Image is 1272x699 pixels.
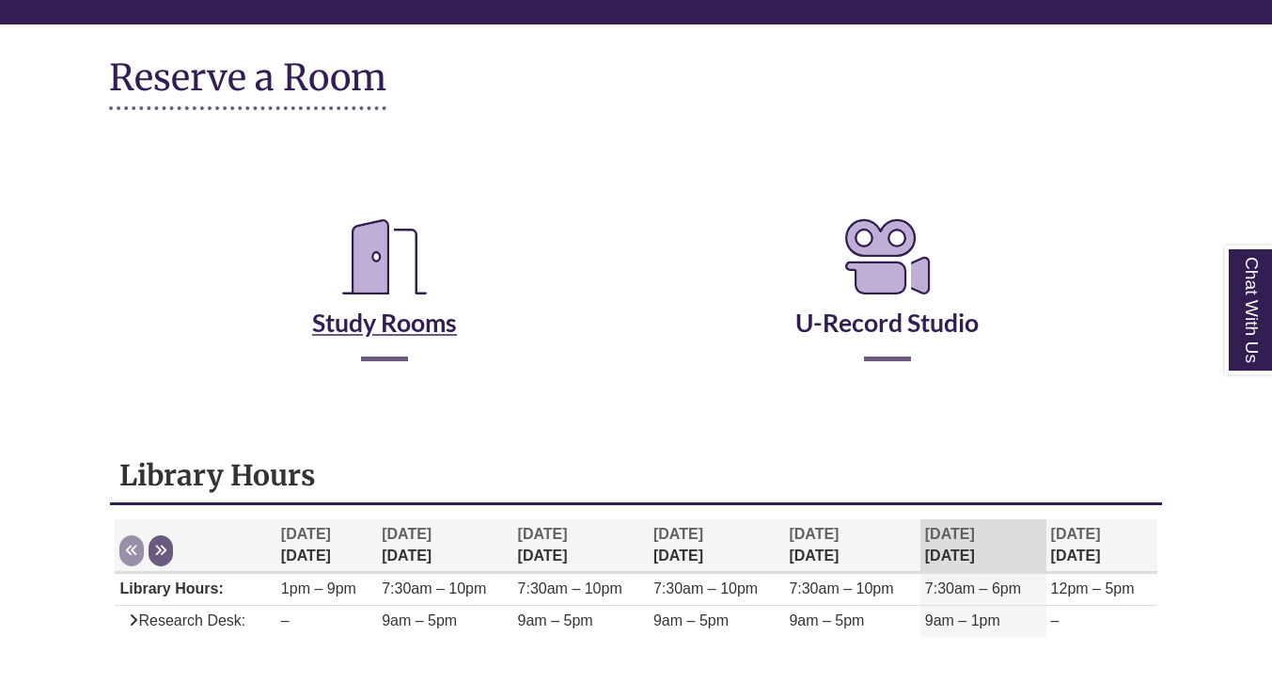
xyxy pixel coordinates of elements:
th: [DATE] [649,519,784,573]
span: 9am – 1pm [925,612,1000,628]
span: 9am – 5pm [518,612,593,628]
span: [DATE] [518,526,568,542]
span: 7:30am – 10pm [653,580,758,596]
span: 7:30am – 6pm [925,580,1021,596]
button: Next week [149,535,173,566]
div: Libchat [109,690,1162,699]
span: 12pm – 5pm [1051,580,1135,596]
div: Library Hours [110,448,1161,670]
span: 7:30am – 10pm [789,580,893,596]
span: [DATE] [1051,526,1101,542]
h1: Reserve a Room [109,57,386,110]
a: U-Record Studio [795,261,979,338]
th: [DATE] [276,519,377,573]
th: [DATE] [377,519,512,573]
div: Reserve a Room [109,157,1162,417]
span: 9am – 5pm [382,612,457,628]
span: [DATE] [653,526,703,542]
span: [DATE] [382,526,432,542]
th: [DATE] [784,519,919,573]
span: 1pm – 9pm [281,580,356,596]
a: Study Rooms [312,261,457,338]
span: [DATE] [281,526,331,542]
button: Previous week [119,535,144,566]
span: 9am – 5pm [789,612,864,628]
span: – [1051,612,1060,628]
span: Research Desk: [119,612,245,628]
h1: Library Hours [119,457,1152,493]
span: [DATE] [789,526,839,542]
span: 9am – 5pm [653,612,729,628]
span: – [281,612,290,628]
span: [DATE] [925,526,975,542]
th: [DATE] [513,519,649,573]
td: Library Hours: [115,574,275,606]
span: 7:30am – 10pm [518,580,622,596]
th: [DATE] [1046,519,1157,573]
th: [DATE] [920,519,1046,573]
span: 7:30am – 10pm [382,580,486,596]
